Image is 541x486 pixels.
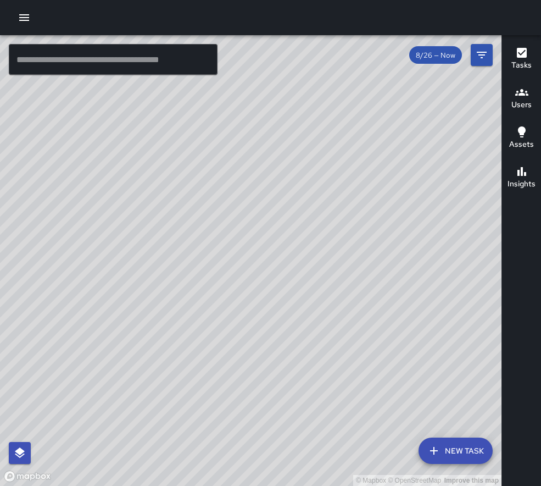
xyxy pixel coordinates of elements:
button: Insights [502,158,541,198]
button: Filters [471,44,493,66]
h6: Insights [507,178,536,190]
button: Assets [502,119,541,158]
button: Users [502,79,541,119]
h6: Tasks [511,59,532,71]
span: 8/26 — Now [409,51,462,60]
h6: Users [511,99,532,111]
button: Tasks [502,40,541,79]
button: New Task [419,438,493,464]
h6: Assets [509,139,534,151]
